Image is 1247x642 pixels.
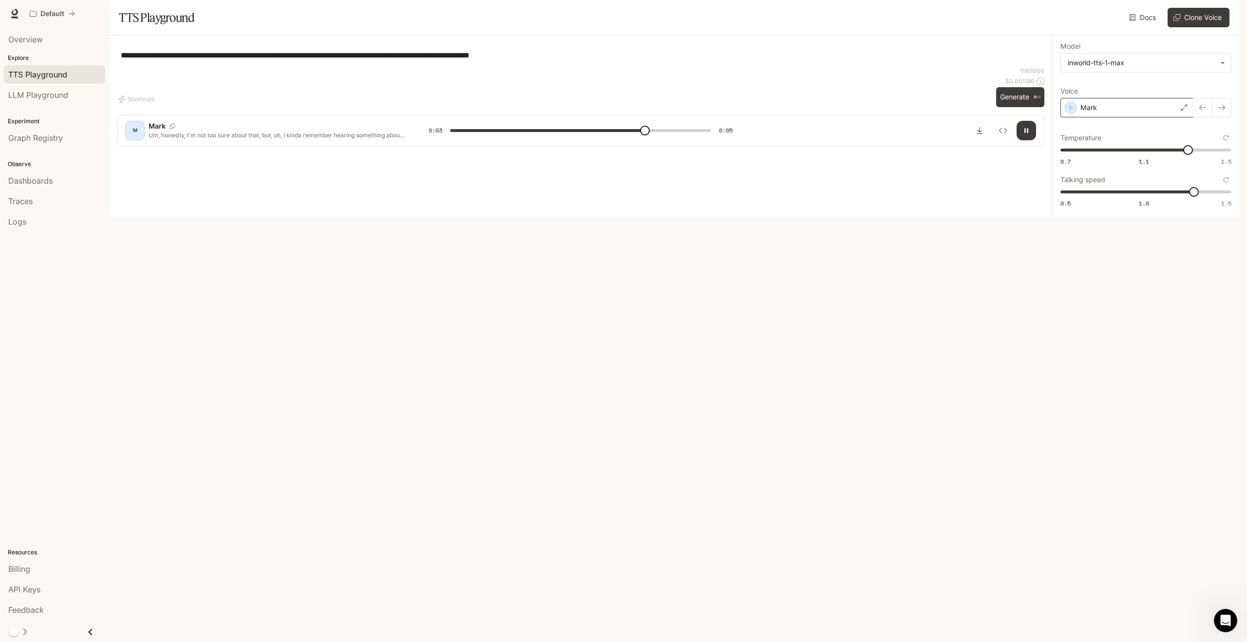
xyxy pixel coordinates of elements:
[1221,199,1231,208] span: 1.5
[1139,199,1149,208] span: 1.0
[993,121,1013,140] button: Inspect
[149,131,405,139] p: Um, honestly, I'm not too sure about that, but, uh, I kinda remember hearing something about it o...
[996,87,1044,107] button: Generate⌘⏎
[1080,103,1097,113] p: Mark
[119,8,194,27] h1: TTS Playground
[1033,94,1040,100] p: ⌘⏎
[1060,176,1105,183] p: Talking speed
[1060,88,1078,94] p: Voice
[1221,157,1231,166] span: 1.5
[25,4,79,23] button: All workspaces
[127,123,143,138] div: M
[719,126,733,135] span: 0:05
[1060,157,1071,166] span: 0.7
[970,121,989,140] button: Download audio
[149,121,166,131] p: Mark
[1221,174,1231,185] button: Reset to default
[1168,8,1229,27] button: Clone Voice
[429,126,442,135] span: 0:03
[1068,58,1215,68] div: inworld-tts-1-max
[40,10,64,18] p: Default
[1060,134,1101,141] p: Temperature
[1020,67,1044,75] p: 119 / 1000
[1127,8,1160,27] a: Docs
[166,123,179,129] button: Copy Voice ID
[1214,609,1237,632] iframe: Intercom live chat
[1061,54,1231,72] div: inworld-tts-1-max
[1060,199,1071,208] span: 0.5
[1005,77,1035,85] p: $ 0.001190
[1060,43,1080,50] p: Model
[1139,157,1149,166] span: 1.1
[117,92,158,107] button: Shortcuts
[1221,132,1231,143] button: Reset to default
